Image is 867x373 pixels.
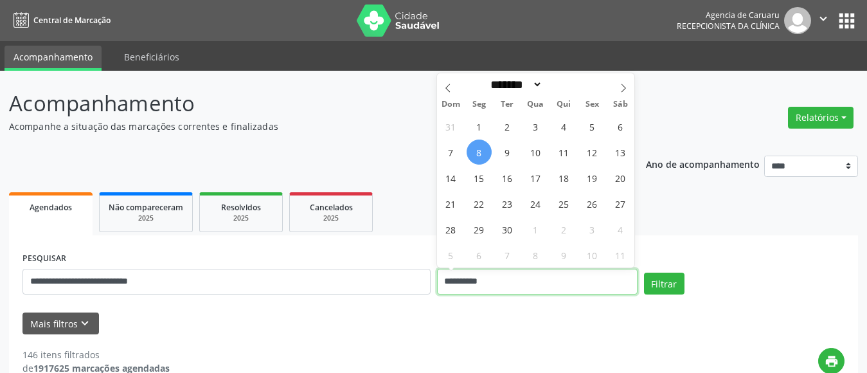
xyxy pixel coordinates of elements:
[22,313,99,335] button: Mais filtroskeyboard_arrow_down
[580,191,605,216] span: Setembro 26, 2025
[788,107,854,129] button: Relatórios
[523,191,548,216] span: Setembro 24, 2025
[9,87,603,120] p: Acompanhamento
[551,242,577,268] span: Outubro 9, 2025
[30,202,72,213] span: Agendados
[22,249,66,269] label: PESQUISAR
[580,114,605,139] span: Setembro 5, 2025
[467,165,492,190] span: Setembro 15, 2025
[551,217,577,242] span: Outubro 2, 2025
[608,191,633,216] span: Setembro 27, 2025
[493,100,521,109] span: Ter
[523,242,548,268] span: Outubro 8, 2025
[438,217,463,242] span: Setembro 28, 2025
[115,46,188,68] a: Beneficiários
[825,354,839,368] i: print
[467,114,492,139] span: Setembro 1, 2025
[551,165,577,190] span: Setembro 18, 2025
[209,214,273,223] div: 2025
[523,217,548,242] span: Outubro 1, 2025
[580,217,605,242] span: Outubro 3, 2025
[606,100,634,109] span: Sáb
[9,120,603,133] p: Acompanhe a situação das marcações correntes e finalizadas
[487,78,543,91] select: Month
[78,316,92,331] i: keyboard_arrow_down
[677,21,780,32] span: Recepcionista da clínica
[608,242,633,268] span: Outubro 11, 2025
[608,114,633,139] span: Setembro 6, 2025
[811,7,836,34] button: 
[438,114,463,139] span: Agosto 31, 2025
[467,217,492,242] span: Setembro 29, 2025
[580,165,605,190] span: Setembro 19, 2025
[644,273,684,295] button: Filtrar
[608,140,633,165] span: Setembro 13, 2025
[9,10,111,31] a: Central de Marcação
[33,15,111,26] span: Central de Marcação
[677,10,780,21] div: Agencia de Caruaru
[495,140,520,165] span: Setembro 9, 2025
[550,100,578,109] span: Qui
[310,202,353,213] span: Cancelados
[495,217,520,242] span: Setembro 30, 2025
[580,140,605,165] span: Setembro 12, 2025
[437,100,465,109] span: Dom
[542,78,585,91] input: Year
[495,114,520,139] span: Setembro 2, 2025
[578,100,606,109] span: Sex
[608,165,633,190] span: Setembro 20, 2025
[608,217,633,242] span: Outubro 4, 2025
[495,191,520,216] span: Setembro 23, 2025
[438,191,463,216] span: Setembro 21, 2025
[523,140,548,165] span: Setembro 10, 2025
[551,191,577,216] span: Setembro 25, 2025
[467,191,492,216] span: Setembro 22, 2025
[22,348,170,361] div: 146 itens filtrados
[467,140,492,165] span: Setembro 8, 2025
[495,165,520,190] span: Setembro 16, 2025
[299,214,363,223] div: 2025
[438,242,463,268] span: Outubro 5, 2025
[836,10,858,32] button: apps
[438,140,463,165] span: Setembro 7, 2025
[784,7,811,34] img: img
[467,242,492,268] span: Outubro 6, 2025
[465,100,493,109] span: Seg
[523,165,548,190] span: Setembro 17, 2025
[109,214,183,223] div: 2025
[109,202,183,213] span: Não compareceram
[521,100,550,109] span: Qua
[523,114,548,139] span: Setembro 3, 2025
[551,114,577,139] span: Setembro 4, 2025
[221,202,261,213] span: Resolvidos
[580,242,605,268] span: Outubro 10, 2025
[495,242,520,268] span: Outubro 7, 2025
[646,156,760,172] p: Ano de acompanhamento
[816,12,830,26] i: 
[551,140,577,165] span: Setembro 11, 2025
[438,165,463,190] span: Setembro 14, 2025
[4,46,102,71] a: Acompanhamento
